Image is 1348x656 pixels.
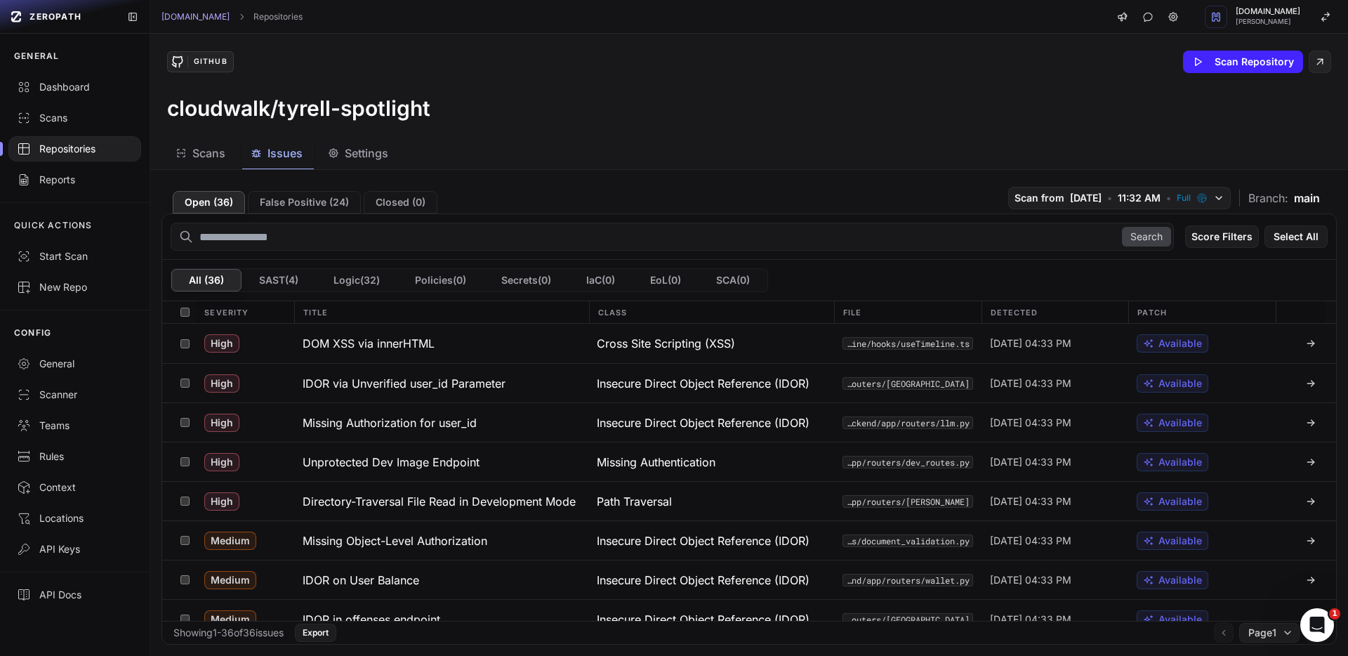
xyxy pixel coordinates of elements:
span: [DATE] 04:33 PM [990,336,1071,350]
span: [DATE] 04:33 PM [990,612,1071,627]
iframe: Intercom live chat [1300,608,1334,642]
div: Start Scan [17,249,133,263]
span: High [204,453,239,471]
button: backend/app/routers/llm.py [842,416,973,429]
span: Available [1158,455,1202,469]
div: File [834,301,982,323]
button: frontend/src/timeline/hooks/useTimeline.ts [842,337,973,350]
div: General [17,357,133,371]
span: [DATE] 04:33 PM [990,455,1071,469]
button: Secrets(0) [484,269,569,291]
p: CONFIG [14,327,51,339]
span: Scan from [1015,191,1064,205]
span: Available [1158,494,1202,509]
div: High DOM XSS via innerHTML Cross Site Scripting (XSS) frontend/src/timeline/hooks/useTimeline.ts ... [162,324,1336,363]
span: Branch: [1248,190,1288,206]
span: Available [1158,612,1202,627]
button: Page1 [1239,623,1300,643]
button: backend/app/routers/wallet.py [842,574,973,586]
span: main [1294,190,1320,206]
span: Settings [345,145,388,162]
span: Issues [267,145,303,162]
button: backend/app/routers/[GEOGRAPHIC_DATA] [842,613,973,626]
div: Medium Missing Object-Level Authorization Insecure Direct Object Reference (IDOR) backend/app/rou... [162,520,1336,560]
span: Insecure Direct Object Reference (IDOR) [597,611,810,628]
div: High Directory-Traversal File Read in Development Mode Path Traversal backend/app/routers/[PERSON... [162,481,1336,520]
span: Medium [204,610,256,629]
span: Path Traversal [597,493,672,510]
div: Title [294,301,588,323]
span: [DOMAIN_NAME] [1236,8,1300,15]
div: New Repo [17,280,133,294]
div: Scanner [17,388,133,402]
button: Scan Repository [1183,51,1303,73]
div: Detected [982,301,1129,323]
button: False Positive (24) [248,191,361,214]
h3: Missing Object-Level Authorization [303,532,487,549]
button: Directory-Traversal File Read in Development Mode [294,482,589,520]
span: High [204,334,239,353]
span: Available [1158,534,1202,548]
div: Severity [196,301,294,323]
span: [DATE] 04:33 PM [990,376,1071,391]
p: GENERAL [14,51,59,62]
div: API Keys [17,542,133,556]
div: Repositories [17,142,133,156]
span: Available [1158,376,1202,391]
svg: chevron right, [237,12,246,22]
button: Policies(0) [397,269,484,291]
div: Medium IDOR in offenses endpoint Insecure Direct Object Reference (IDOR) backend/app/routers/[GEO... [162,599,1336,638]
span: [DATE] 04:33 PM [990,573,1071,587]
a: Repositories [253,11,303,22]
span: Available [1158,416,1202,430]
button: EoL(0) [633,269,699,291]
div: Showing 1 - 36 of 36 issues [173,626,284,640]
nav: breadcrumb [161,11,303,22]
button: IDOR on User Balance [294,560,589,599]
div: API Docs [17,588,133,602]
button: IDOR in offenses endpoint [294,600,589,638]
span: 1 [1329,608,1340,619]
div: GitHub [187,55,232,68]
span: Medium [204,532,256,550]
button: Missing Authorization for user_id [294,403,589,442]
code: backend/app/routers/[PERSON_NAME] [842,495,973,508]
h3: Unprotected Dev Image Endpoint [303,454,480,471]
span: • [1166,191,1171,205]
div: Patch [1128,301,1276,323]
span: • [1107,191,1112,205]
div: Class [589,301,834,323]
p: QUICK ACTIONS [14,220,93,231]
span: High [204,414,239,432]
button: Select All [1264,225,1328,248]
span: Page 1 [1248,626,1276,640]
h3: cloudwalk/tyrell-spotlight [167,96,430,121]
span: Insecure Direct Object Reference (IDOR) [597,375,810,392]
code: backend/app/routers/[GEOGRAPHIC_DATA] [842,377,973,390]
span: [DATE] 04:33 PM [990,416,1071,430]
span: High [204,492,239,511]
span: ZEROPATH [29,11,81,22]
span: Scans [192,145,225,162]
a: ZEROPATH [6,6,116,28]
span: Available [1158,573,1202,587]
span: Available [1158,336,1202,350]
span: Medium [204,571,256,589]
span: Cross Site Scripting (XSS) [597,335,735,352]
button: Unprotected Dev Image Endpoint [294,442,589,481]
div: Locations [17,511,133,525]
span: [PERSON_NAME] [1236,18,1300,25]
h3: Directory-Traversal File Read in Development Mode [303,493,576,510]
button: All (36) [171,269,242,291]
div: High Missing Authorization for user_id Insecure Direct Object Reference (IDOR) backend/app/router... [162,402,1336,442]
a: [DOMAIN_NAME] [161,11,230,22]
div: Medium IDOR on User Balance Insecure Direct Object Reference (IDOR) backend/app/routers/wallet.py... [162,560,1336,599]
span: Insecure Direct Object Reference (IDOR) [597,532,810,549]
h3: Missing Authorization for user_id [303,414,477,431]
button: IaC(0) [569,269,633,291]
h3: IDOR via Unverified user_id Parameter [303,375,505,392]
